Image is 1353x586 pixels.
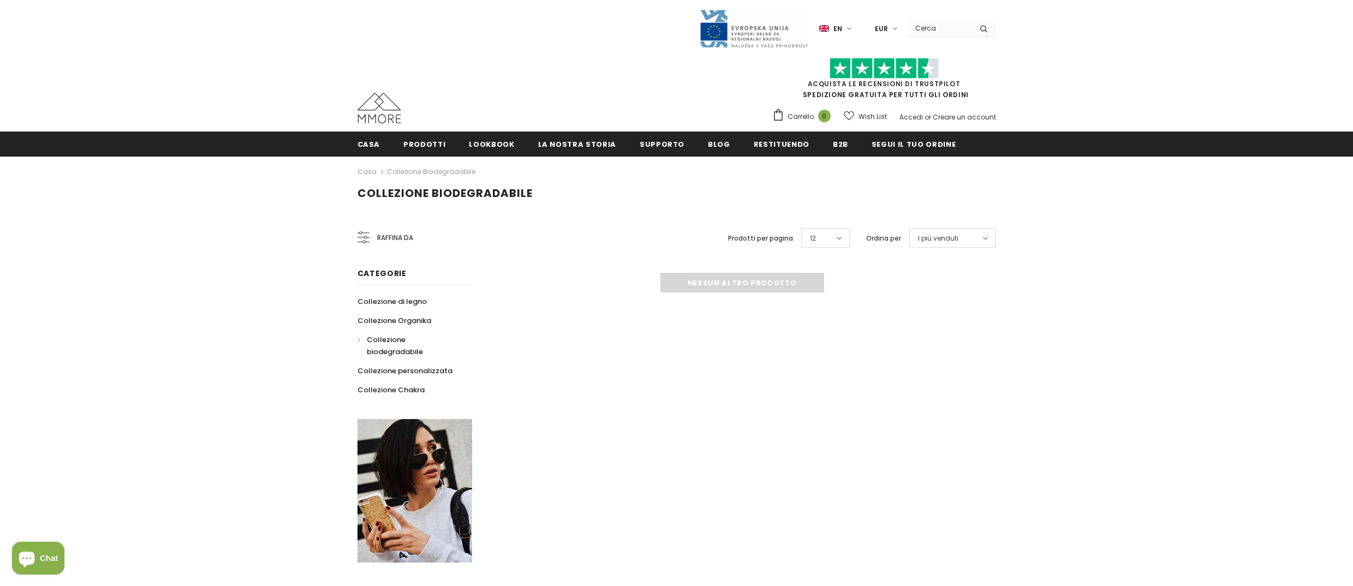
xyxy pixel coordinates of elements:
label: Ordina per [866,233,901,244]
span: Collezione personalizzata [357,366,452,376]
span: or [925,112,931,122]
span: Blog [708,139,730,150]
a: Collezione Chakra [357,380,425,399]
label: Prodotti per pagina [728,233,793,244]
span: B2B [833,139,848,150]
img: i-lang-1.png [819,24,829,33]
a: Blog [708,131,730,156]
span: Collezione Organika [357,315,431,326]
img: Fidati di Pilot Stars [830,58,939,79]
a: Restituendo [754,131,809,156]
span: Carrello [788,111,814,122]
a: Acquista le recensioni di TrustPilot [808,79,961,88]
span: 0 [818,110,831,122]
span: Restituendo [754,139,809,150]
inbox-online-store-chat: Shopify online store chat [9,542,68,577]
img: Casi MMORE [357,93,401,123]
a: Wish List [844,107,887,126]
a: Accedi [899,112,923,122]
span: Collezione biodegradabile [367,334,423,357]
span: I più venduti [918,233,958,244]
a: Casa [357,165,377,178]
a: Lookbook [469,131,514,156]
a: Prodotti [403,131,445,156]
span: Collezione biodegradabile [357,186,533,201]
span: Collezione Chakra [357,385,425,395]
span: Lookbook [469,139,514,150]
input: Search Site [909,20,971,36]
a: supporto [640,131,684,156]
a: Carrello 0 [772,109,836,125]
span: 12 [810,233,816,244]
span: Prodotti [403,139,445,150]
a: Javni Razpis [699,23,808,33]
span: EUR [875,23,888,34]
a: Collezione Organika [357,311,431,330]
span: Categorie [357,268,407,279]
span: La nostra storia [538,139,616,150]
span: supporto [640,139,684,150]
a: B2B [833,131,848,156]
img: Javni Razpis [699,9,808,49]
a: Creare un account [933,112,996,122]
a: Collezione biodegradabile [357,330,460,361]
span: Wish List [859,111,887,122]
span: Collezione di legno [357,296,427,307]
a: La nostra storia [538,131,616,156]
a: Casa [357,131,380,156]
span: Raffina da [377,232,413,244]
span: en [833,23,842,34]
span: Casa [357,139,380,150]
span: Segui il tuo ordine [872,139,956,150]
a: Collezione di legno [357,292,427,311]
span: SPEDIZIONE GRATUITA PER TUTTI GLI ORDINI [772,63,996,99]
a: Collezione biodegradabile [387,167,475,176]
a: Collezione personalizzata [357,361,452,380]
a: Segui il tuo ordine [872,131,956,156]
